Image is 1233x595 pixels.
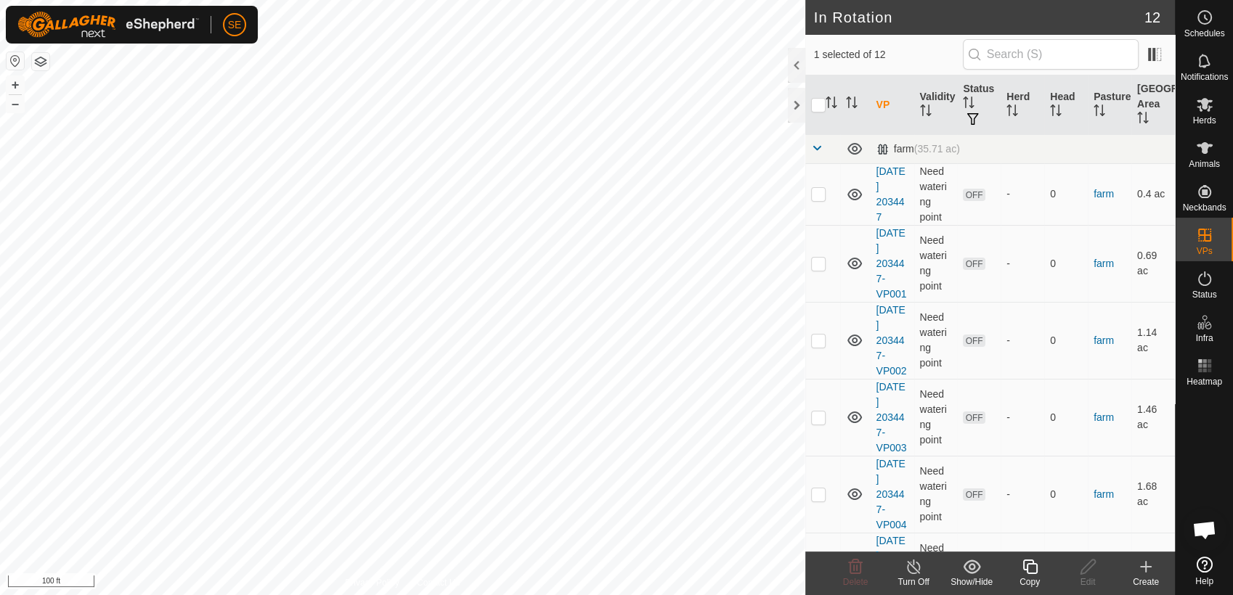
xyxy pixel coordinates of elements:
p-sorticon: Activate to sort [1006,107,1018,118]
td: Need watering point [914,163,958,225]
a: farm [1094,411,1114,423]
th: Herd [1001,75,1044,135]
a: Privacy Policy [345,576,399,589]
td: Need watering point [914,225,958,302]
th: [GEOGRAPHIC_DATA] Area [1131,75,1175,135]
th: Head [1044,75,1088,135]
h2: In Rotation [814,9,1144,26]
span: Delete [843,577,868,587]
a: Contact Us [417,576,460,589]
p-sorticon: Activate to sort [963,99,974,110]
td: 0 [1044,163,1088,225]
p-sorticon: Activate to sort [1094,107,1105,118]
td: 0.4 ac [1131,163,1175,225]
a: [DATE] 203447-VP004 [876,458,907,530]
div: - [1006,256,1038,271]
span: OFF [963,189,985,201]
td: 0.69 ac [1131,225,1175,302]
span: Notifications [1181,73,1228,81]
span: OFF [963,335,985,347]
a: farm [1094,488,1114,500]
th: VP [871,75,914,135]
a: farm [1094,258,1114,269]
p-sorticon: Activate to sort [1137,114,1149,126]
div: - [1006,410,1038,425]
p-sorticon: Activate to sort [920,107,932,118]
button: Map Layers [32,53,49,70]
div: Edit [1059,575,1117,588]
td: 1.68 ac [1131,456,1175,533]
span: OFF [963,258,985,270]
span: Neckbands [1182,203,1226,212]
a: [DATE] 203447-VP001 [876,227,907,300]
td: 0 [1044,379,1088,456]
input: Search (S) [963,39,1139,70]
a: Help [1176,551,1233,591]
span: VPs [1196,247,1212,255]
div: Create [1117,575,1175,588]
div: Copy [1001,575,1059,588]
span: Herds [1192,116,1216,125]
td: 0 [1044,456,1088,533]
a: farm [1094,335,1114,346]
td: 1.46 ac [1131,379,1175,456]
button: + [7,76,24,94]
td: 1.14 ac [1131,302,1175,379]
p-sorticon: Activate to sort [1050,107,1062,118]
th: Status [957,75,1001,135]
span: Heatmap [1187,377,1222,386]
p-sorticon: Activate to sort [826,99,837,110]
span: Schedules [1184,29,1224,38]
span: OFF [963,488,985,501]
div: Open chat [1183,508,1226,551]
div: - [1006,186,1038,202]
button: – [7,95,24,112]
button: Reset Map [7,52,24,70]
span: Infra [1195,334,1213,342]
div: farm [876,143,960,155]
a: farm [1094,188,1114,200]
a: [DATE] 203447-VP003 [876,381,907,454]
td: Need watering point [914,302,958,379]
div: - [1006,487,1038,502]
span: Status [1192,290,1216,299]
a: [DATE] 203447 [876,165,906,223]
span: Animals [1189,160,1220,168]
td: Need watering point [914,379,958,456]
span: (35.71 ac) [914,143,960,155]
span: Help [1195,577,1213,586]
td: Need watering point [914,456,958,533]
td: 0 [1044,225,1088,302]
div: Show/Hide [943,575,1001,588]
div: - [1006,333,1038,348]
span: SE [228,17,242,33]
a: [DATE] 203447-VP002 [876,304,907,377]
th: Validity [914,75,958,135]
p-sorticon: Activate to sort [846,99,858,110]
span: 1 selected of 12 [814,47,963,62]
span: 12 [1144,7,1160,28]
img: Gallagher Logo [17,12,199,38]
th: Pasture [1088,75,1131,135]
td: 0 [1044,302,1088,379]
span: OFF [963,411,985,424]
div: Turn Off [884,575,943,588]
